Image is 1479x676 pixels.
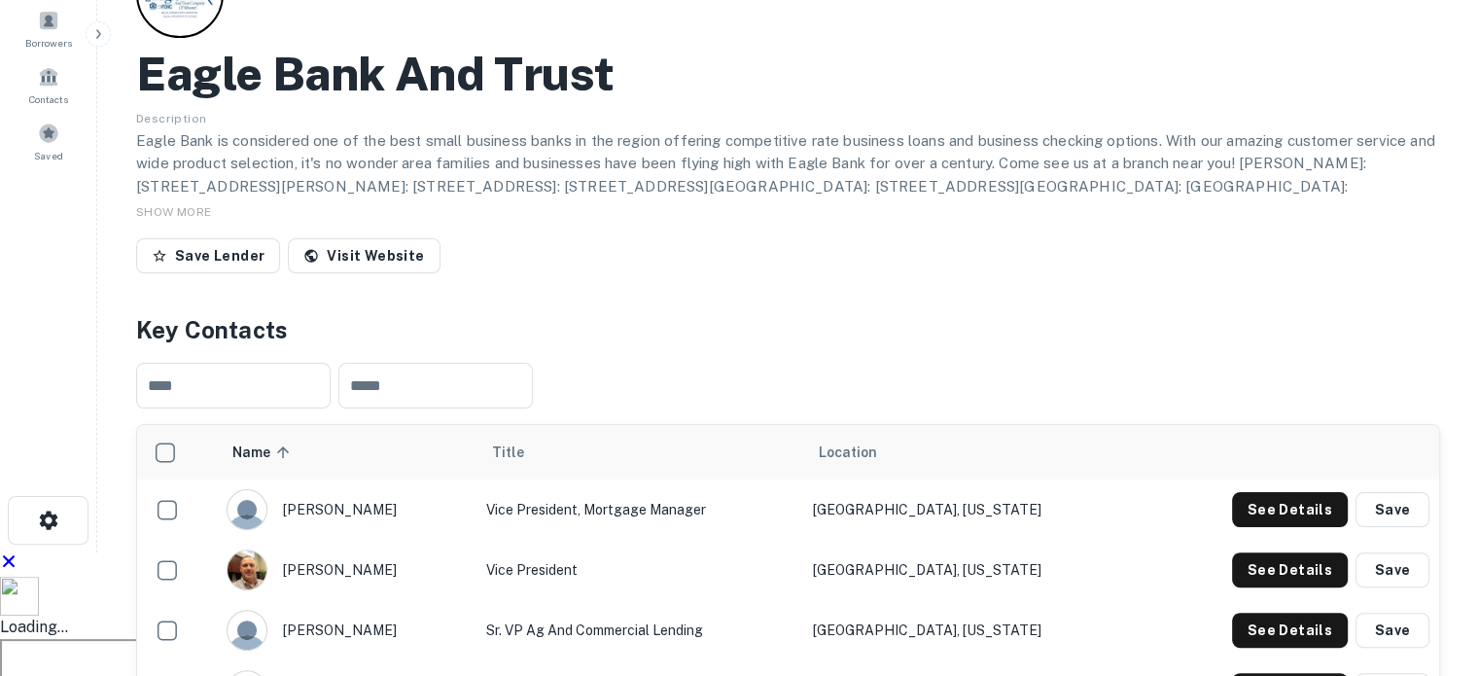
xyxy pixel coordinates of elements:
[228,551,266,589] img: 1516934402209
[476,425,803,480] th: Title
[136,112,206,125] span: Description
[136,129,1440,244] p: Eagle Bank is considered one of the best small business banks in the region offering competitive ...
[1356,492,1429,527] button: Save
[217,425,476,480] th: Name
[136,312,1440,347] h4: Key Contacts
[803,540,1143,600] td: [GEOGRAPHIC_DATA], [US_STATE]
[232,441,296,464] span: Name
[25,35,73,51] span: Borrowers
[1232,613,1348,648] button: See Details
[6,115,91,167] a: Saved
[1356,552,1429,587] button: Save
[288,238,440,273] a: Visit Website
[1232,552,1348,587] button: See Details
[6,2,91,54] a: Borrowers
[29,91,69,107] span: Contacts
[136,46,615,102] h2: Eagle Bank And Trust
[228,611,266,650] img: 9c8pery4andzj6ohjkjp54ma2
[1232,492,1348,527] button: See Details
[476,480,803,540] td: Vice President, Mortgage Manager
[476,540,803,600] td: Vice President
[819,441,877,464] span: Location
[803,425,1143,480] th: Location
[34,148,62,163] span: Saved
[1382,520,1479,614] iframe: Chat Widget
[227,489,467,530] div: [PERSON_NAME]
[227,550,467,590] div: [PERSON_NAME]
[228,490,266,529] img: 9c8pery4andzj6ohjkjp54ma2
[1356,613,1429,648] button: Save
[136,238,280,273] button: Save Lender
[136,205,212,219] span: SHOW MORE
[227,610,467,651] div: [PERSON_NAME]
[6,58,91,111] a: Contacts
[476,600,803,660] td: Sr. VP Ag and Commercial Lending
[492,441,549,464] span: Title
[803,480,1143,540] td: [GEOGRAPHIC_DATA], [US_STATE]
[803,600,1143,660] td: [GEOGRAPHIC_DATA], [US_STATE]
